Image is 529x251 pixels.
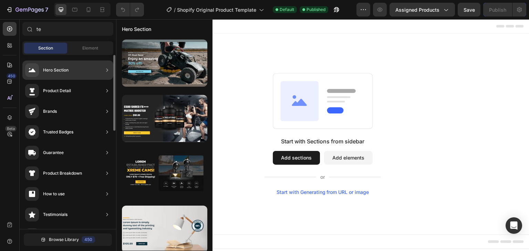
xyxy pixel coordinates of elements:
span: Browse Library [49,237,79,243]
button: Save [458,3,480,17]
div: Beta [5,126,17,131]
input: Search Sections & Elements [22,22,113,36]
button: 7 [3,3,51,17]
span: Save [464,7,475,13]
button: Add sections [157,132,204,145]
span: Shopify Original Product Template [177,6,256,13]
span: Published [307,7,325,13]
button: Browse Library450 [24,233,112,246]
span: Default [280,7,294,13]
div: Product Breakdown [43,170,82,177]
div: 450 [82,236,95,243]
div: Publish [489,6,506,13]
div: Testimonials [43,211,68,218]
div: Open Intercom Messenger [506,217,522,234]
div: Trusted Badges [43,129,73,135]
div: Undo/Redo [116,3,144,17]
span: Element [82,45,98,51]
div: Brands [43,108,57,115]
p: 7 [45,6,48,14]
span: Assigned Products [395,6,439,13]
div: Guarantee [43,149,64,156]
div: Product Detail [43,87,71,94]
iframe: Design area [116,19,529,251]
button: Add elements [208,132,257,145]
span: Section [38,45,53,51]
button: Assigned Products [390,3,455,17]
div: 450 [7,73,17,79]
div: Hero Section [43,67,69,74]
div: How to use [43,190,65,197]
div: Start with Sections from sidebar [165,118,248,126]
div: Start with Generating from URL or image [160,170,253,176]
span: / [174,6,176,13]
button: Publish [483,3,512,17]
